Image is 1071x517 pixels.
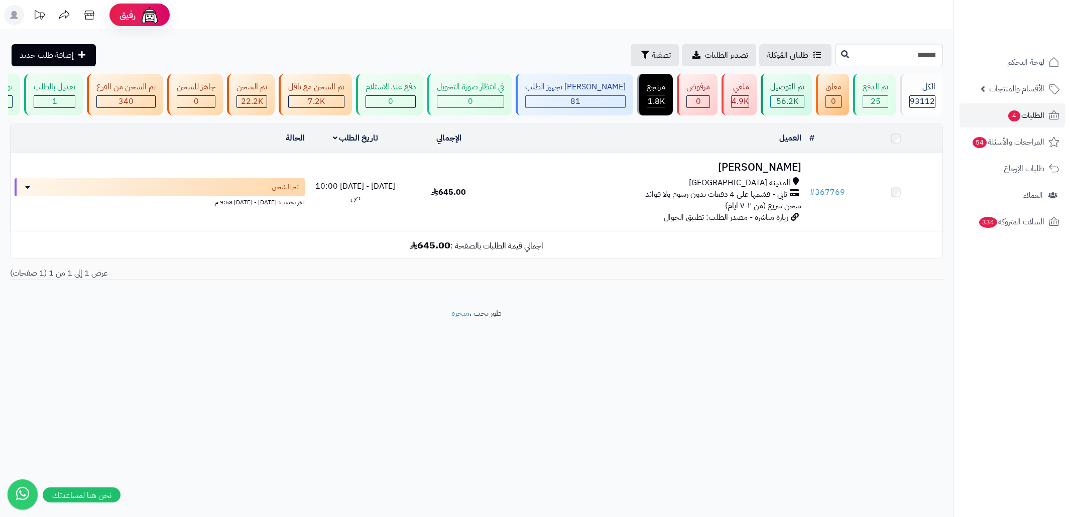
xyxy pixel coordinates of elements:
[410,237,450,252] b: 645.00
[34,81,75,93] div: تعديل بالطلب
[22,74,85,115] a: تعديل بالطلب 1
[851,74,898,115] a: تم الدفع 25
[960,50,1065,74] a: لوحة التحكم
[978,215,1044,229] span: السلات المتروكة
[647,81,665,93] div: مرتجع
[194,95,199,107] span: 0
[871,95,881,107] span: 25
[20,49,74,61] span: إضافة طلب جديد
[177,81,215,93] div: جاهز للشحن
[514,74,635,115] a: [PERSON_NAME] تجهيز الطلب 81
[52,95,57,107] span: 1
[118,95,134,107] span: 340
[1004,162,1044,176] span: طلبات الإرجاع
[826,96,841,107] div: 0
[631,44,679,66] button: تصفية
[120,9,136,21] span: رفيق
[779,132,801,144] a: العميل
[814,74,851,115] a: معلق 0
[898,74,945,115] a: الكل93112
[682,44,756,66] a: تصدير الطلبات
[1007,108,1044,122] span: الطلبات
[732,96,749,107] div: 4927
[647,96,665,107] div: 1769
[425,74,514,115] a: في انتظار صورة التحويل 0
[909,81,935,93] div: الكل
[451,307,469,319] a: متجرة
[863,96,888,107] div: 25
[437,96,504,107] div: 0
[770,81,804,93] div: تم التوصيل
[140,5,160,25] img: ai-face.png
[34,96,75,107] div: 1
[1007,55,1044,69] span: لوحة التحكم
[468,95,473,107] span: 0
[388,95,393,107] span: 0
[27,5,52,28] a: تحديثات المنصة
[731,81,749,93] div: ملغي
[809,186,845,198] a: #367769
[333,132,379,144] a: تاريخ الطلب
[354,74,425,115] a: دفع عند الاستلام 0
[277,74,354,115] a: تم الشحن مع ناقل 7.2K
[1008,110,1020,121] span: 4
[973,137,987,148] span: 54
[286,132,305,144] a: الحالة
[759,74,814,115] a: تم التوصيل 56.2K
[759,44,831,66] a: طلباتي المُوكلة
[12,44,96,66] a: إضافة طلب جديد
[771,96,804,107] div: 56157
[664,211,788,223] span: زيارة مباشرة - مصدر الطلب: تطبيق الجوال
[776,95,798,107] span: 56.2K
[686,81,710,93] div: مرفوض
[437,81,504,93] div: في انتظار صورة التحويل
[960,157,1065,181] a: طلبات الإرجاع
[767,49,808,61] span: طلباتي المُوكلة
[85,74,165,115] a: تم الشحن من الفرع 340
[570,95,580,107] span: 81
[863,81,888,93] div: تم الدفع
[635,74,675,115] a: مرتجع 1.8K
[177,96,215,107] div: 0
[825,81,842,93] div: معلق
[675,74,720,115] a: مرفوض 0
[831,95,836,107] span: 0
[732,95,749,107] span: 4.9K
[96,81,156,93] div: تم الشحن من الفرع
[1023,188,1043,202] span: العملاء
[696,95,701,107] span: 0
[15,196,305,207] div: اخر تحديث: [DATE] - [DATE] 9:58 م
[237,96,267,107] div: 22243
[236,81,267,93] div: تم الشحن
[725,200,801,212] span: شحن سريع (من ٢-٧ ايام)
[960,183,1065,207] a: العملاء
[241,95,263,107] span: 22.2K
[431,186,466,198] span: 645.00
[648,95,665,107] span: 1.8K
[308,95,325,107] span: 7.2K
[97,96,155,107] div: 340
[979,217,997,228] span: 334
[960,130,1065,154] a: المراجعات والأسئلة54
[645,189,787,200] span: تابي - قسّمها على 4 دفعات بدون رسوم ولا فوائد
[289,96,344,107] div: 7223
[272,182,299,192] span: تم الشحن
[288,81,344,93] div: تم الشحن مع ناقل
[689,177,790,189] span: المدينة [GEOGRAPHIC_DATA]
[3,268,477,279] div: عرض 1 إلى 1 من 1 (1 صفحات)
[809,186,815,198] span: #
[652,49,671,61] span: تصفية
[972,135,1044,149] span: المراجعات والأسئلة
[525,81,626,93] div: [PERSON_NAME] تجهيز الطلب
[989,82,1044,96] span: الأقسام والمنتجات
[809,132,814,144] a: #
[960,210,1065,234] a: السلات المتروكة334
[11,232,942,258] td: اجمالي قيمة الطلبات بالصفحة :
[366,81,416,93] div: دفع عند الاستلام
[526,96,625,107] div: 81
[960,103,1065,127] a: الطلبات4
[687,96,709,107] div: 0
[1003,28,1061,49] img: logo-2.png
[225,74,277,115] a: تم الشحن 22.2K
[315,180,395,204] span: [DATE] - [DATE] 10:00 ص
